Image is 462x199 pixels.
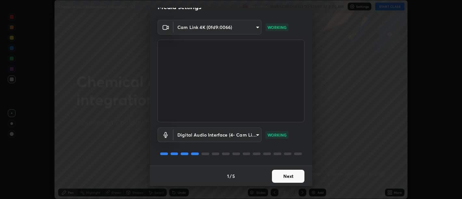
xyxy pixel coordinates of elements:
[267,132,287,138] p: WORKING
[227,173,229,179] h4: 1
[173,127,262,142] div: Cam Link 4K (0fd9:0066)
[267,24,287,30] p: WORKING
[173,20,262,34] div: Cam Link 4K (0fd9:0066)
[272,170,304,183] button: Next
[230,173,232,179] h4: /
[232,173,235,179] h4: 5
